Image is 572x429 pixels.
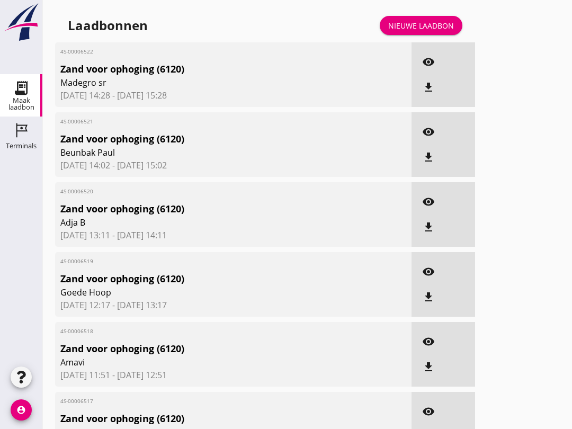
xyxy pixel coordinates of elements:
[422,126,435,138] i: visibility
[60,216,348,229] span: Adja B
[422,81,435,94] i: file_download
[60,286,348,299] span: Goede Hoop
[422,361,435,373] i: file_download
[60,397,348,405] span: 4S-00006517
[11,399,32,421] i: account_circle
[60,159,406,172] span: [DATE] 14:02 - [DATE] 15:02
[60,132,348,146] span: Zand voor ophoging (6120)
[60,62,348,76] span: Zand voor ophoging (6120)
[60,412,348,426] span: Zand voor ophoging (6120)
[60,327,348,335] span: 4S-00006518
[60,229,406,242] span: [DATE] 13:11 - [DATE] 14:11
[60,187,348,195] span: 4S-00006520
[422,56,435,68] i: visibility
[422,335,435,348] i: visibility
[422,265,435,278] i: visibility
[388,20,454,31] div: Nieuwe laadbon
[68,17,148,34] div: Laadbonnen
[60,76,348,89] span: Madegro sr
[422,291,435,303] i: file_download
[60,342,348,356] span: Zand voor ophoging (6120)
[422,151,435,164] i: file_download
[60,202,348,216] span: Zand voor ophoging (6120)
[60,118,348,126] span: 4S-00006521
[422,195,435,208] i: visibility
[422,405,435,418] i: visibility
[60,369,406,381] span: [DATE] 11:51 - [DATE] 12:51
[60,299,406,311] span: [DATE] 12:17 - [DATE] 13:17
[60,89,406,102] span: [DATE] 14:28 - [DATE] 15:28
[60,356,348,369] span: Amavi
[422,221,435,234] i: file_download
[6,142,37,149] div: Terminals
[60,257,348,265] span: 4S-00006519
[60,48,348,56] span: 4S-00006522
[2,3,40,42] img: logo-small.a267ee39.svg
[60,146,348,159] span: Beunbak Paul
[60,272,348,286] span: Zand voor ophoging (6120)
[380,16,462,35] a: Nieuwe laadbon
